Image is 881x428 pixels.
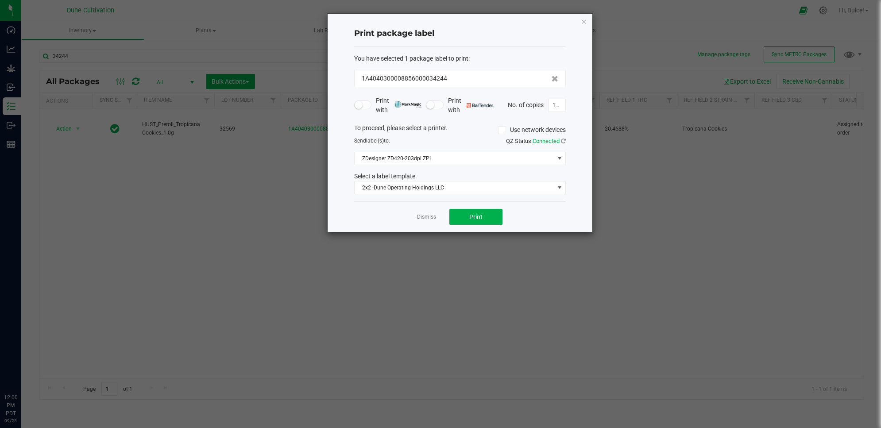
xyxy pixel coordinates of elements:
span: 2x2 -Dune Operating Holdings LLC [355,181,554,194]
div: Select a label template. [348,172,572,181]
a: Dismiss [417,213,436,221]
span: You have selected 1 package label to print [354,55,468,62]
div: To proceed, please select a printer. [348,123,572,137]
span: label(s) [366,138,384,144]
span: Print with [448,96,494,115]
img: bartender.png [467,103,494,108]
span: ZDesigner ZD420-203dpi ZPL [355,152,554,165]
span: Send to: [354,138,390,144]
span: QZ Status: [506,138,566,144]
span: Connected [533,138,560,144]
h4: Print package label [354,28,566,39]
iframe: Resource center [9,357,35,384]
span: 1A4040300008856000034244 [362,74,447,83]
iframe: Resource center unread badge [26,356,37,366]
img: mark_magic_cybra.png [394,101,421,108]
div: : [354,54,566,63]
span: Print [469,213,483,220]
button: Print [449,209,502,225]
span: No. of copies [508,101,544,108]
span: Print with [376,96,421,115]
label: Use network devices [498,125,566,135]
